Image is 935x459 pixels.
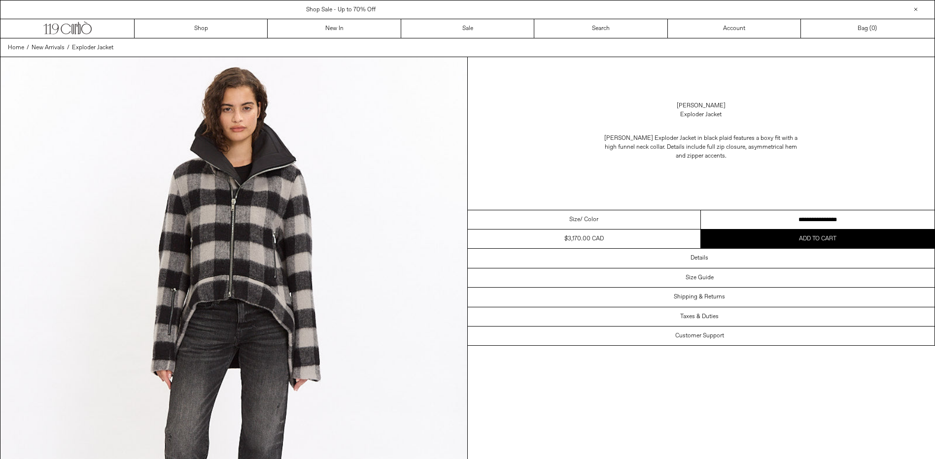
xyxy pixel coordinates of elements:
[135,19,268,38] a: Shop
[680,313,719,320] h3: Taxes & Duties
[668,19,801,38] a: Account
[675,332,724,339] h3: Customer Support
[569,215,580,224] span: Size
[534,19,667,38] a: Search
[580,215,598,224] span: / Color
[680,110,722,119] div: Exploder Jacket
[27,43,29,52] span: /
[691,255,708,262] h3: Details
[67,43,69,52] span: /
[871,25,875,33] span: 0
[564,234,604,243] div: $3,170.00 CAD
[799,235,836,243] span: Add to cart
[686,274,714,281] h3: Size Guide
[306,6,376,14] a: Shop Sale - Up to 70% Off
[8,43,24,52] a: Home
[32,44,65,52] span: New Arrivals
[871,24,877,33] span: )
[268,19,401,38] a: New In
[72,44,113,52] span: Exploder Jacket
[401,19,534,38] a: Sale
[801,19,934,38] a: Bag ()
[32,43,65,52] a: New Arrivals
[677,101,726,110] a: [PERSON_NAME]
[674,294,725,300] h3: Shipping & Returns
[8,44,24,52] span: Home
[701,229,935,248] button: Add to cart
[72,43,113,52] a: Exploder Jacket
[604,134,797,160] span: [PERSON_NAME] Exploder Jacket in black plaid features a boxy fit with a high funnel neck collar. ...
